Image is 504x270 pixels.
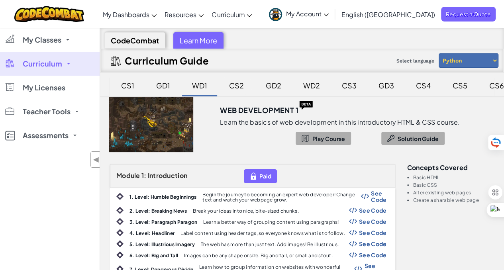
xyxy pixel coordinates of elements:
span: My Dashboards [103,10,149,19]
b: 1. Level: Humble Beginnings [129,194,196,200]
span: My Licenses [23,84,65,91]
div: CS2 [221,76,252,95]
button: Play Course [296,132,351,145]
li: Create a sharable web page [413,198,494,203]
img: Show Code Logo [361,194,369,199]
span: Select language [393,55,437,67]
li: Basic CSS [413,182,494,188]
div: CS5 [445,76,475,95]
img: Show Code Logo [349,219,357,224]
div: GD1 [148,76,178,95]
a: Resources [161,4,208,25]
div: GD2 [258,76,289,95]
div: WD2 [295,76,328,95]
div: GD3 [371,76,402,95]
img: avatar [269,8,282,21]
a: Request a Quote [441,7,496,22]
div: CS1 [113,76,142,95]
p: Learn the basics of web development in this introductory HTML & CSS course. [220,118,460,126]
span: Resources [165,10,196,19]
span: Paid [259,173,271,179]
img: Show Code Logo [349,230,357,235]
img: IconIntro.svg [116,240,124,247]
a: English ([GEOGRAPHIC_DATA]) [337,4,439,25]
div: Learn More [173,32,224,49]
b: 5. Level: Illustrious Imagery [129,241,195,247]
span: See Code [359,218,387,225]
div: WD1 [184,76,215,95]
p: The web has more than just text. Add images! Be illustrious. [201,242,339,247]
img: Show Code Logo [349,207,357,213]
span: Curriculum [23,60,62,67]
div: CodeCombat [104,32,165,49]
h2: Curriculum Guide [125,55,209,66]
a: Curriculum [208,4,256,25]
span: See Code [371,190,386,203]
b: 3. Level: Paragraph Paragon [129,219,197,225]
img: IconIntro.svg [116,218,124,225]
span: English ([GEOGRAPHIC_DATA]) [341,10,435,19]
img: IconCurriculumGuide.svg [111,56,121,66]
b: 2. Level: Breaking News [129,208,187,214]
button: Solution Guide [381,132,445,145]
p: Learn a better way of grouping content using paragraphs! [203,219,339,225]
span: My Account [286,10,329,18]
img: Show Code Logo [349,241,357,247]
img: IconIntro.svg [116,193,124,200]
span: See Code [359,241,387,247]
li: Basic HTML [413,175,494,180]
span: Play Course [312,135,345,142]
p: Begin the journey to becoming an expert web developer! Change text and watch your webpage grow. [202,192,361,202]
span: Teacher Tools [23,108,71,115]
span: Solution Guide [397,135,439,142]
a: My Account [265,2,333,27]
span: Curriculum [212,10,245,19]
span: Module [116,171,140,180]
img: IconIntro.svg [116,207,124,214]
b: 4. Level: Headliner [129,230,175,236]
div: CS3 [334,76,365,95]
img: IconIntro.svg [116,251,124,258]
div: CS4 [408,76,439,95]
h3: Web Development 1 [220,104,298,116]
a: My Dashboards [99,4,161,25]
img: IconBeta.svg [298,97,314,112]
h3: Concepts covered [407,164,494,171]
li: Alter existing web pages [413,190,494,195]
span: See Code [359,207,387,213]
span: See Code [359,252,387,258]
span: 1: [141,171,147,180]
span: Assessments [23,132,69,139]
span: My Classes [23,36,61,43]
p: Break your ideas into nice, bite-sized chunks. [193,208,298,213]
img: Show Code Logo [349,252,357,258]
span: See Code [359,229,387,236]
span: Introduction [148,171,187,180]
p: Label content using header tags, so everyone knows what is to follow. [180,231,345,236]
p: Images can be any shape or size. Big and tall, or small and stout. [184,253,333,258]
span: ◀ [93,154,100,165]
b: 6. Level: Big and Tall [129,252,178,258]
img: IconPaidLevel.svg [250,172,257,181]
img: CodeCombat logo [14,6,84,22]
img: IconIntro.svg [116,229,124,236]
